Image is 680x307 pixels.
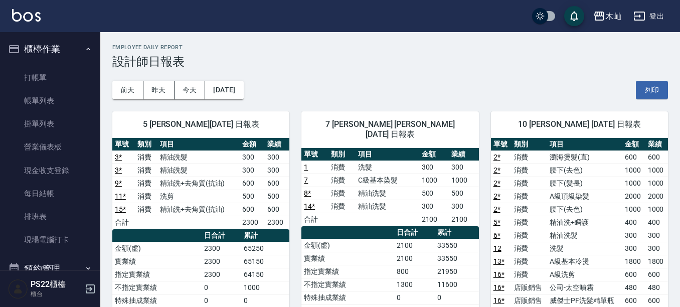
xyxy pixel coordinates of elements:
[240,190,264,203] td: 500
[419,213,449,226] td: 2100
[547,138,622,151] th: 項目
[328,200,356,213] td: 消費
[419,148,449,161] th: 金額
[202,255,241,268] td: 2300
[265,190,289,203] td: 500
[547,216,622,229] td: 精油洗+瞬護
[112,81,143,99] button: 前天
[394,252,435,265] td: 2100
[547,268,622,281] td: A級洗剪
[547,255,622,268] td: A級基本冷燙
[512,177,547,190] td: 消費
[241,281,290,294] td: 1000
[547,281,622,294] td: 公司-太空噴霧
[112,216,135,229] td: 合計
[622,150,645,164] td: 600
[645,203,668,216] td: 1000
[157,150,240,164] td: 精油洗髮
[547,150,622,164] td: 瀏海燙髮(直)
[419,161,449,174] td: 300
[435,265,478,278] td: 21950
[394,265,435,278] td: 800
[512,255,547,268] td: 消費
[4,256,96,282] button: 預約管理
[157,138,240,151] th: 項目
[265,177,289,190] td: 600
[512,216,547,229] td: 消費
[4,135,96,159] a: 營業儀表板
[512,294,547,307] td: 店販銷售
[547,242,622,255] td: 洗髮
[356,200,419,213] td: 精油洗髮
[175,81,206,99] button: 今天
[645,242,668,255] td: 300
[435,278,478,291] td: 11600
[301,252,394,265] td: 實業績
[394,239,435,252] td: 2100
[547,190,622,203] td: A級頂級染髮
[4,205,96,228] a: 排班表
[512,150,547,164] td: 消費
[449,213,479,226] td: 2100
[112,281,202,294] td: 不指定實業績
[301,148,328,161] th: 單號
[512,203,547,216] td: 消費
[503,119,656,129] span: 10 [PERSON_NAME] [DATE] 日報表
[4,89,96,112] a: 帳單列表
[4,66,96,89] a: 打帳單
[629,7,668,26] button: 登出
[135,177,157,190] td: 消費
[356,174,419,187] td: C級基本染髮
[301,265,394,278] td: 指定實業績
[605,10,621,23] div: 木屾
[202,242,241,255] td: 2300
[419,200,449,213] td: 300
[135,150,157,164] td: 消費
[4,159,96,182] a: 現金收支登錄
[240,138,264,151] th: 金額
[622,229,645,242] td: 300
[157,190,240,203] td: 洗剪
[622,203,645,216] td: 1000
[157,177,240,190] td: 精油洗+去角質(抗油)
[112,294,202,307] td: 特殊抽成業績
[240,150,264,164] td: 300
[301,291,394,304] td: 特殊抽成業績
[449,148,479,161] th: 業績
[241,255,290,268] td: 65150
[265,150,289,164] td: 300
[547,229,622,242] td: 精油洗髮
[636,81,668,99] button: 列印
[301,213,328,226] td: 合計
[4,182,96,205] a: 每日結帳
[240,164,264,177] td: 300
[328,161,356,174] td: 消費
[449,200,479,213] td: 300
[356,148,419,161] th: 項目
[564,6,584,26] button: save
[547,164,622,177] td: 腰下(去色)
[512,242,547,255] td: 消費
[112,268,202,281] td: 指定實業績
[240,177,264,190] td: 600
[622,294,645,307] td: 600
[202,268,241,281] td: 2300
[435,239,478,252] td: 33550
[157,164,240,177] td: 精油洗髮
[143,81,175,99] button: 昨天
[205,81,243,99] button: [DATE]
[240,216,264,229] td: 2300
[394,278,435,291] td: 1300
[31,279,82,289] h5: PS22櫃檯
[304,176,308,184] a: 7
[622,268,645,281] td: 600
[8,279,28,299] img: Person
[512,138,547,151] th: 類別
[622,164,645,177] td: 1000
[435,226,478,239] th: 累計
[645,190,668,203] td: 2000
[135,190,157,203] td: 消費
[202,229,241,242] th: 日合計
[301,278,394,291] td: 不指定實業績
[645,281,668,294] td: 480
